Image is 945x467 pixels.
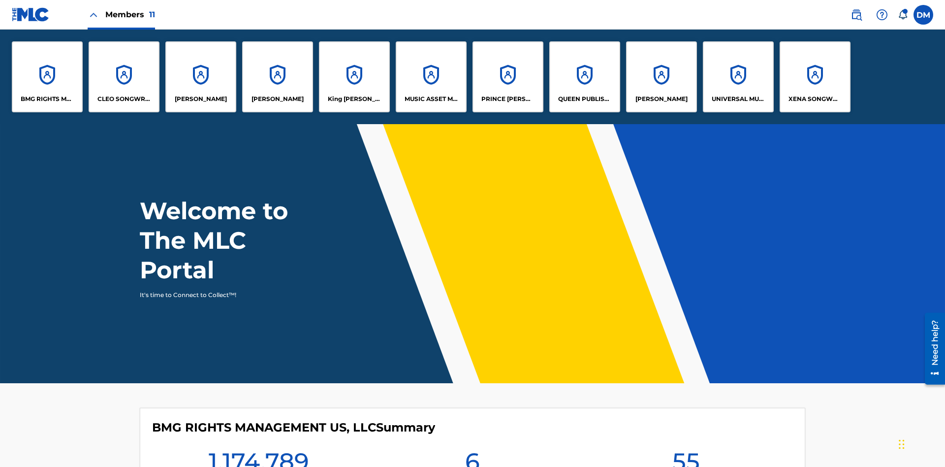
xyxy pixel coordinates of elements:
p: It's time to Connect to Collect™! [140,291,311,300]
a: Public Search [847,5,866,25]
a: Accounts[PERSON_NAME] [626,41,697,112]
span: Members [105,9,155,20]
div: Drag [899,430,905,459]
p: King McTesterson [328,95,381,103]
p: MUSIC ASSET MANAGEMENT (MAM) [405,95,458,103]
p: CLEO SONGWRITER [97,95,151,103]
p: EYAMA MCSINGER [252,95,304,103]
a: Accounts[PERSON_NAME] [242,41,313,112]
a: AccountsMUSIC ASSET MANAGEMENT (MAM) [396,41,467,112]
p: ELVIS COSTELLO [175,95,227,103]
p: PRINCE MCTESTERSON [481,95,535,103]
iframe: Chat Widget [896,420,945,467]
h1: Welcome to The MLC Portal [140,196,324,285]
h4: BMG RIGHTS MANAGEMENT US, LLC [152,420,435,435]
a: AccountsCLEO SONGWRITER [89,41,159,112]
div: Notifications [898,10,908,20]
div: Help [872,5,892,25]
a: AccountsKing [PERSON_NAME] [319,41,390,112]
iframe: Resource Center [917,309,945,390]
img: Close [88,9,99,21]
img: help [876,9,888,21]
p: XENA SONGWRITER [788,95,842,103]
a: AccountsBMG RIGHTS MANAGEMENT US, LLC [12,41,83,112]
a: AccountsUNIVERSAL MUSIC PUB GROUP [703,41,774,112]
p: QUEEN PUBLISHA [558,95,612,103]
div: User Menu [913,5,933,25]
a: Accounts[PERSON_NAME] [165,41,236,112]
p: BMG RIGHTS MANAGEMENT US, LLC [21,95,74,103]
a: AccountsQUEEN PUBLISHA [549,41,620,112]
p: RONALD MCTESTERSON [635,95,688,103]
span: 11 [149,10,155,19]
p: UNIVERSAL MUSIC PUB GROUP [712,95,765,103]
a: AccountsXENA SONGWRITER [780,41,850,112]
img: MLC Logo [12,7,50,22]
img: search [850,9,862,21]
a: AccountsPRINCE [PERSON_NAME] [472,41,543,112]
